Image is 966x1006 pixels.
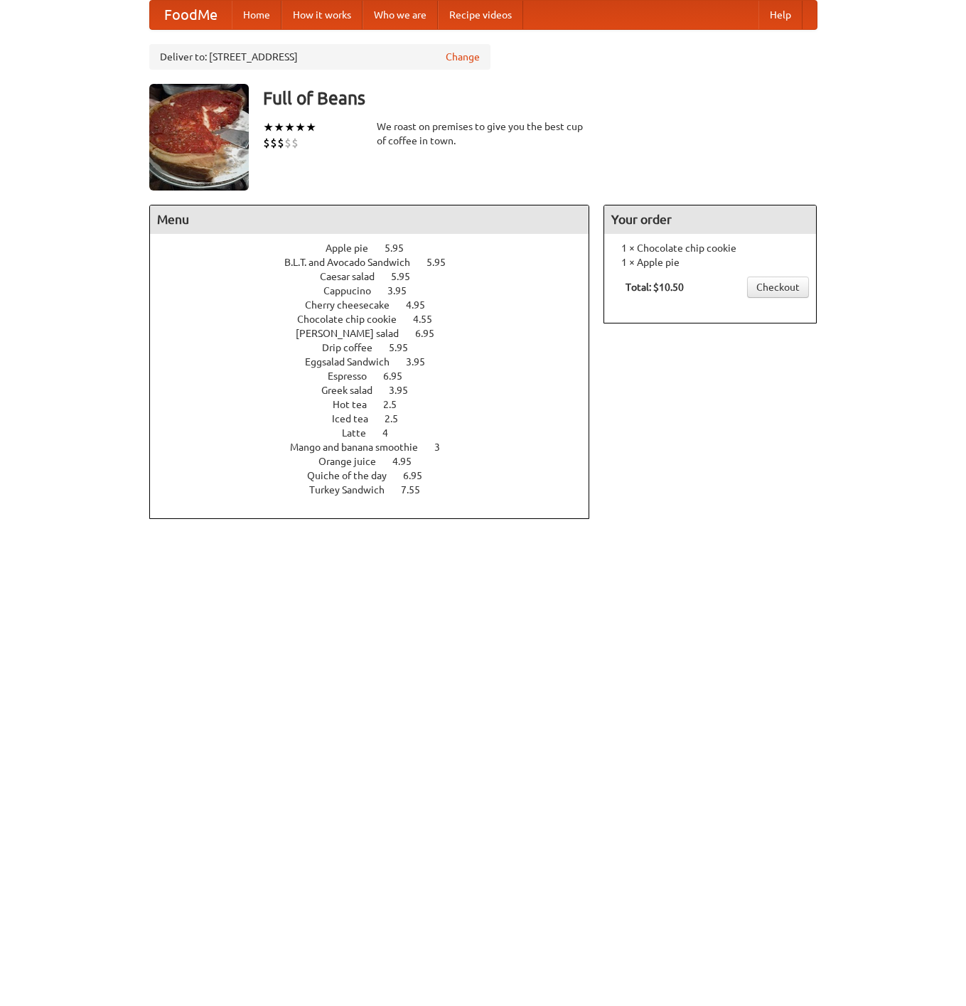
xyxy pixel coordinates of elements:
[321,385,387,396] span: Greek salad
[342,427,380,439] span: Latte
[382,427,402,439] span: 4
[434,442,454,453] span: 3
[290,442,466,453] a: Mango and banana smoothie 3
[392,456,426,467] span: 4.95
[284,257,472,268] a: B.L.T. and Avocado Sandwich 5.95
[284,257,424,268] span: B.L.T. and Avocado Sandwich
[328,370,381,382] span: Espresso
[297,314,411,325] span: Chocolate chip cookie
[307,470,401,481] span: Quiche of the day
[295,119,306,135] li: ★
[604,205,816,234] h4: Your order
[322,342,434,353] a: Drip coffee 5.95
[149,84,249,191] img: angular.jpg
[391,271,424,282] span: 5.95
[321,385,434,396] a: Greek salad 3.95
[326,242,430,254] a: Apple pie 5.95
[385,413,412,424] span: 2.5
[232,1,281,29] a: Home
[149,44,490,70] div: Deliver to: [STREET_ADDRESS]
[274,119,284,135] li: ★
[291,135,299,151] li: $
[322,342,387,353] span: Drip coffee
[611,255,809,269] li: 1 × Apple pie
[270,135,277,151] li: $
[150,1,232,29] a: FoodMe
[383,370,417,382] span: 6.95
[297,314,458,325] a: Chocolate chip cookie 4.55
[406,299,439,311] span: 4.95
[318,456,438,467] a: Orange juice 4.95
[309,484,399,496] span: Turkey Sandwich
[309,484,446,496] a: Turkey Sandwich 7.55
[426,257,460,268] span: 5.95
[320,271,436,282] a: Caesar salad 5.95
[332,413,382,424] span: Iced tea
[333,399,381,410] span: Hot tea
[290,442,432,453] span: Mango and banana smoothie
[323,285,433,296] a: Cappucino 3.95
[758,1,803,29] a: Help
[296,328,413,339] span: [PERSON_NAME] salad
[296,328,461,339] a: [PERSON_NAME] salad 6.95
[305,356,404,368] span: Eggsalad Sandwich
[611,241,809,255] li: 1 × Chocolate chip cookie
[150,205,589,234] h4: Menu
[415,328,449,339] span: 6.95
[333,399,423,410] a: Hot tea 2.5
[342,427,414,439] a: Latte 4
[446,50,480,64] a: Change
[284,135,291,151] li: $
[307,470,449,481] a: Quiche of the day 6.95
[263,119,274,135] li: ★
[277,135,284,151] li: $
[406,356,439,368] span: 3.95
[385,242,418,254] span: 5.95
[377,119,590,148] div: We roast on premises to give you the best cup of coffee in town.
[305,299,451,311] a: Cherry cheesecake 4.95
[401,484,434,496] span: 7.55
[281,1,363,29] a: How it works
[284,119,295,135] li: ★
[403,470,436,481] span: 6.95
[318,456,390,467] span: Orange juice
[263,84,817,112] h3: Full of Beans
[305,299,404,311] span: Cherry cheesecake
[626,282,684,293] b: Total: $10.50
[383,399,411,410] span: 2.5
[413,314,446,325] span: 4.55
[263,135,270,151] li: $
[387,285,421,296] span: 3.95
[305,356,451,368] a: Eggsalad Sandwich 3.95
[389,342,422,353] span: 5.95
[363,1,438,29] a: Who we are
[438,1,523,29] a: Recipe videos
[332,413,424,424] a: Iced tea 2.5
[328,370,429,382] a: Espresso 6.95
[389,385,422,396] span: 3.95
[320,271,389,282] span: Caesar salad
[306,119,316,135] li: ★
[326,242,382,254] span: Apple pie
[747,277,809,298] a: Checkout
[323,285,385,296] span: Cappucino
